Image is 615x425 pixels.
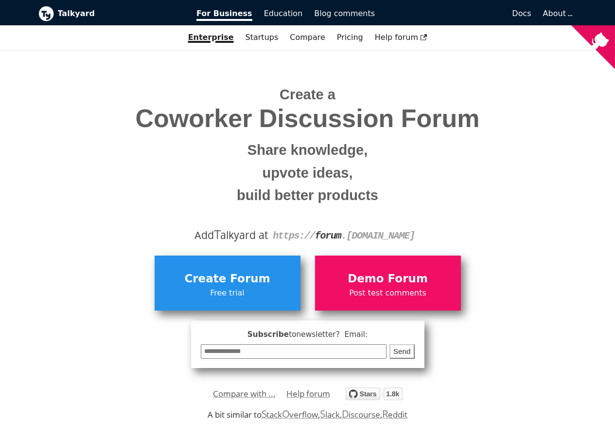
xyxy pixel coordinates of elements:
span: Create a [280,87,335,102]
a: Demo ForumPost test comments [315,256,461,310]
a: Star debiki/talkyard on GitHub [346,389,403,403]
a: Slack [320,409,339,420]
span: T [214,225,221,243]
span: Create Forum [159,270,296,288]
span: Free trial [159,287,296,299]
a: Create ForumFree trial [155,256,300,310]
a: Discourse [342,409,380,420]
a: Education [258,5,309,22]
a: For Business [191,5,258,22]
a: Reddit [382,409,407,420]
span: R [382,407,388,421]
a: Startups [240,29,284,46]
a: About [543,9,571,18]
span: Demo Forum [320,270,456,288]
span: Blog comments [314,9,375,18]
small: upvote ideas, [46,162,570,185]
a: Help forum [286,387,330,401]
span: Education [264,9,303,18]
span: For Business [196,9,252,21]
a: Compare with ... [213,387,276,401]
button: Send [389,344,415,359]
strong: forum [315,230,341,241]
span: S [320,407,325,421]
small: Share knowledge, [46,139,570,162]
span: Docs [512,9,531,18]
a: Docs [381,5,537,22]
a: Talkyard logoTalkyard [38,6,183,21]
a: Compare [290,33,325,42]
span: Subscribe [201,329,415,341]
a: Pricing [331,29,369,46]
span: Post test comments [320,287,456,299]
a: Enterprise [182,29,240,46]
b: Talkyard [58,7,183,20]
span: O [282,407,290,421]
span: Help forum [375,33,427,42]
code: https:// . [DOMAIN_NAME] [273,230,415,241]
div: Add alkyard at [46,227,570,243]
a: Blog comments [308,5,381,22]
img: Talkyard logo [38,6,54,21]
span: D [342,407,349,421]
span: S [262,407,267,421]
small: build better products [46,184,570,207]
span: Coworker Discussion Forum [46,105,570,132]
span: to newsletter ? Email: [289,330,368,339]
a: Help forum [369,29,433,46]
img: talkyard.svg [346,388,403,400]
a: StackOverflow [262,409,318,420]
